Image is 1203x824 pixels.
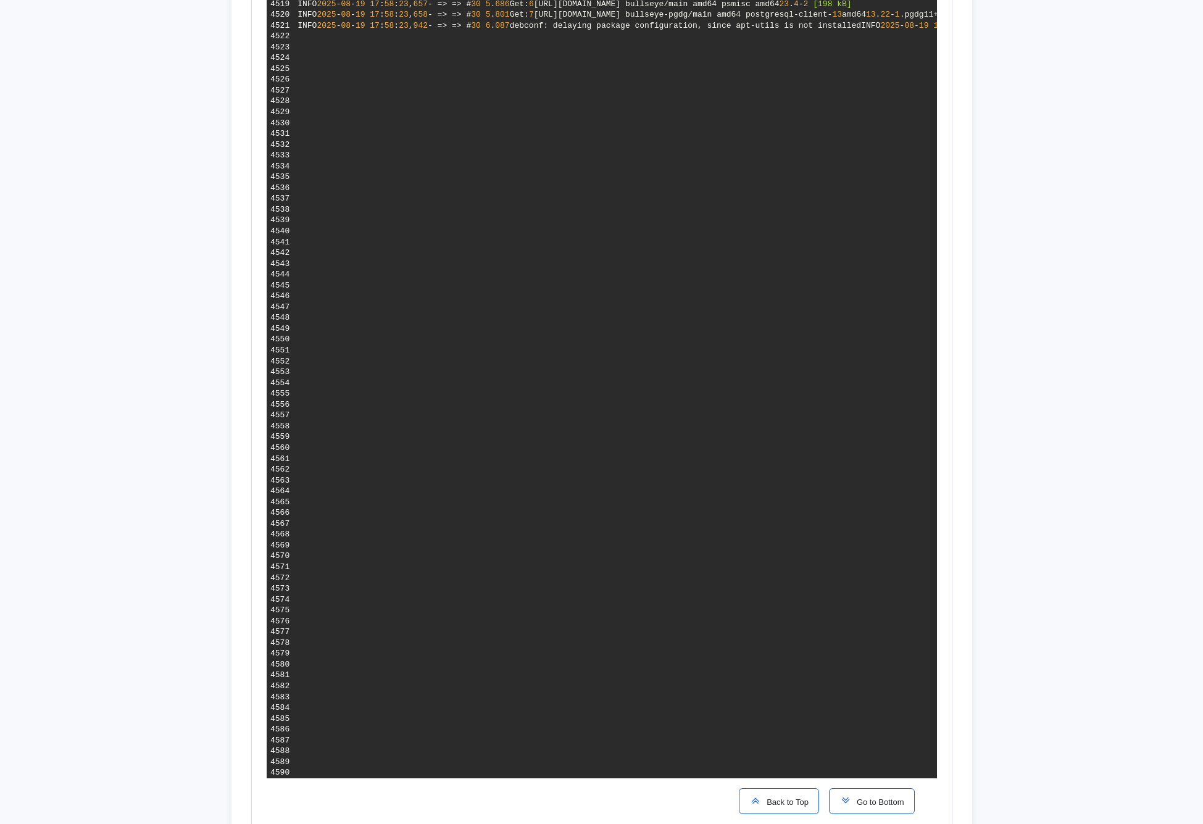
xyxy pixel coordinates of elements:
[852,797,904,807] span: Go to Bottom
[510,21,862,30] span: debconf: delaying package configuration, since apt-utils is not installed
[270,259,289,270] div: 4543
[270,562,289,573] div: 4571
[270,540,289,551] div: 4569
[298,21,317,30] span: INFO
[336,10,341,19] span: -
[270,410,289,421] div: 4557
[270,139,289,151] div: 4532
[385,10,394,19] span: 58
[428,10,471,19] span: - => => #
[270,118,289,129] div: 4530
[529,10,534,19] span: 7
[270,767,289,778] div: 4590
[351,21,356,30] span: -
[270,356,289,367] div: 4552
[370,21,380,30] span: 17
[270,378,289,389] div: 4554
[270,475,289,486] div: 4563
[270,388,289,399] div: 4555
[298,10,317,19] span: INFO
[356,10,365,19] span: 19
[880,21,899,30] span: 2025
[270,421,289,432] div: 4558
[270,193,289,204] div: 4537
[534,10,833,19] span: [URL][DOMAIN_NAME] bullseye-pgdg/main amd64 postgresql-client-
[394,21,399,30] span: :
[270,431,289,443] div: 4559
[270,52,289,64] div: 4524
[270,312,289,323] div: 4548
[409,21,414,30] span: ,
[270,215,289,226] div: 4539
[317,21,336,30] span: 2025
[270,345,289,356] div: 4551
[490,21,495,30] span: .
[486,10,491,19] span: 5
[832,10,842,19] span: 13
[739,788,819,814] button: Back to Top
[270,757,289,768] div: 4589
[900,10,938,19] span: .pgdg11+
[270,692,289,703] div: 4583
[385,21,394,30] span: 58
[490,10,495,19] span: .
[336,21,341,30] span: -
[370,10,380,19] span: 17
[270,670,289,681] div: 4581
[270,85,289,96] div: 4527
[495,21,509,30] span: 087
[270,551,289,562] div: 4570
[394,10,399,19] span: :
[495,10,509,19] span: 801
[904,21,914,30] span: 08
[270,464,289,475] div: 4562
[270,183,289,194] div: 4536
[270,280,289,291] div: 4545
[270,605,289,616] div: 4575
[270,746,289,757] div: 4588
[842,10,866,19] span: amd64
[270,616,289,627] div: 4576
[762,797,809,807] span: Back to Top
[317,10,336,19] span: 2025
[900,21,905,30] span: -
[749,794,762,807] img: scroll-to-icon.svg
[270,128,289,139] div: 4531
[895,10,900,19] span: 1
[270,31,289,42] div: 4522
[270,334,289,345] div: 4550
[270,96,289,107] div: 4528
[270,150,289,161] div: 4533
[270,302,289,313] div: 4547
[414,10,428,19] span: 658
[510,10,529,19] span: Get:
[270,161,289,172] div: 4534
[270,9,289,20] div: 4520
[270,367,289,378] div: 4553
[399,10,409,19] span: 23
[270,724,289,735] div: 4586
[866,10,876,19] span: 13
[270,454,289,465] div: 4561
[471,10,481,19] span: 30
[270,64,289,75] div: 4525
[270,399,289,410] div: 4556
[409,10,414,19] span: ,
[919,21,929,30] span: 19
[270,681,289,692] div: 4582
[351,10,356,19] span: -
[270,323,289,335] div: 4549
[270,594,289,606] div: 4574
[471,21,481,30] span: 30
[861,21,880,30] span: INFO
[270,714,289,725] div: 4585
[270,291,289,302] div: 4546
[270,659,289,670] div: 4580
[880,10,890,19] span: 22
[486,21,491,30] span: 6
[270,638,289,649] div: 4578
[428,21,471,30] span: - => => #
[914,21,919,30] span: -
[380,21,385,30] span: :
[270,702,289,714] div: 4584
